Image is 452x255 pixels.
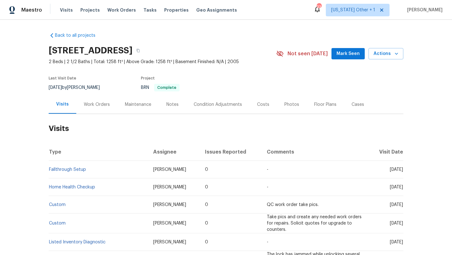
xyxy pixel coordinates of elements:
th: Comments [262,143,368,161]
span: 2 Beds | 2 1/2 Baths | Total: 1258 ft² | Above Grade: 1258 ft² | Basement Finished: N/A | 2005 [49,59,276,65]
span: [DATE] [390,240,403,244]
div: 33 [317,4,321,10]
div: Work Orders [84,101,110,108]
span: Geo Assignments [196,7,237,13]
span: [PERSON_NAME] [153,185,186,189]
a: Custom [49,221,66,225]
span: - [267,240,268,244]
a: Fallthrough Setup [49,167,86,172]
span: Not seen [DATE] [288,51,328,57]
span: [DATE] [390,167,403,172]
h2: [STREET_ADDRESS] [49,47,132,54]
div: Condition Adjustments [194,101,242,108]
div: Cases [352,101,364,108]
span: [PERSON_NAME] [153,221,186,225]
button: Mark Seen [331,48,365,60]
span: Project [141,76,155,80]
span: [PERSON_NAME] [153,203,186,207]
button: Copy Address [132,45,144,56]
span: Projects [80,7,100,13]
a: Home Health Checkup [49,185,95,189]
span: [US_STATE] Other + 1 [331,7,375,13]
span: - [267,167,268,172]
span: Actions [374,50,398,58]
span: - [267,185,268,189]
a: Listed Inventory Diagnostic [49,240,105,244]
span: [DATE] [390,185,403,189]
a: Custom [49,203,66,207]
span: Take pics and create any needed work orders for repairs. Solicit quotes for upgrade to counters. [267,215,362,232]
span: Maestro [21,7,42,13]
button: Actions [369,48,403,60]
th: Issues Reported [200,143,262,161]
th: Visit Date [368,143,403,161]
span: Complete [155,86,179,90]
span: [DATE] [49,85,62,90]
div: Photos [284,101,299,108]
div: Maintenance [125,101,151,108]
span: 0 [205,167,208,172]
th: Type [49,143,148,161]
span: Last Visit Date [49,76,76,80]
div: Floor Plans [314,101,336,108]
span: [DATE] [390,221,403,225]
span: [PERSON_NAME] [153,240,186,244]
th: Assignee [148,143,200,161]
span: BRN [141,85,180,90]
span: Properties [164,7,189,13]
div: Notes [166,101,179,108]
div: Visits [56,101,69,107]
span: 0 [205,221,208,225]
span: [DATE] [390,203,403,207]
span: QC work order take pics. [267,203,319,207]
span: Tasks [143,8,157,12]
span: Mark Seen [336,50,360,58]
span: 0 [205,203,208,207]
span: [PERSON_NAME] [405,7,443,13]
a: Back to all projects [49,32,109,39]
h2: Visits [49,114,403,143]
span: [PERSON_NAME] [153,167,186,172]
span: Visits [60,7,73,13]
span: 0 [205,185,208,189]
div: by [PERSON_NAME] [49,84,107,91]
span: Work Orders [107,7,136,13]
div: Costs [257,101,269,108]
span: 0 [205,240,208,244]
